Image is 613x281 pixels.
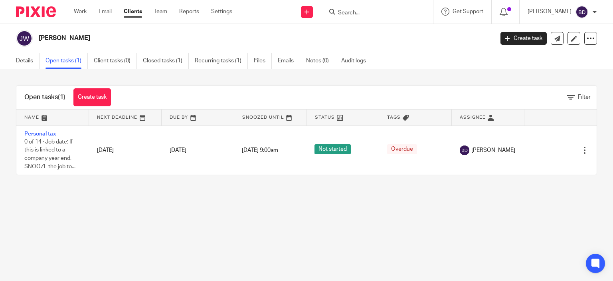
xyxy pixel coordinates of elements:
[74,8,87,16] a: Work
[24,131,56,137] a: Personal tax
[471,146,515,154] span: [PERSON_NAME]
[315,115,335,120] span: Status
[500,32,547,45] a: Create task
[453,9,483,14] span: Get Support
[306,53,335,69] a: Notes (0)
[39,34,399,42] h2: [PERSON_NAME]
[73,88,111,106] a: Create task
[58,94,65,100] span: (1)
[278,53,300,69] a: Emails
[575,6,588,18] img: svg%3E
[211,8,232,16] a: Settings
[124,8,142,16] a: Clients
[528,8,571,16] p: [PERSON_NAME]
[143,53,189,69] a: Closed tasks (1)
[154,8,167,16] a: Team
[314,144,351,154] span: Not started
[16,53,40,69] a: Details
[387,144,417,154] span: Overdue
[170,147,186,153] span: [DATE]
[254,53,272,69] a: Files
[24,139,75,169] span: 0 of 14 · Job date: If this is linked to a company year end, SNOOZE the job to...
[99,8,112,16] a: Email
[179,8,199,16] a: Reports
[16,6,56,17] img: Pixie
[242,115,284,120] span: Snoozed Until
[578,94,591,100] span: Filter
[24,93,65,102] h1: Open tasks
[341,53,372,69] a: Audit logs
[45,53,88,69] a: Open tasks (1)
[242,147,278,153] span: [DATE] 9:00am
[16,30,33,47] img: svg%3E
[195,53,248,69] a: Recurring tasks (1)
[89,126,162,175] td: [DATE]
[387,115,401,120] span: Tags
[94,53,137,69] a: Client tasks (0)
[337,10,409,17] input: Search
[460,145,469,155] img: svg%3E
